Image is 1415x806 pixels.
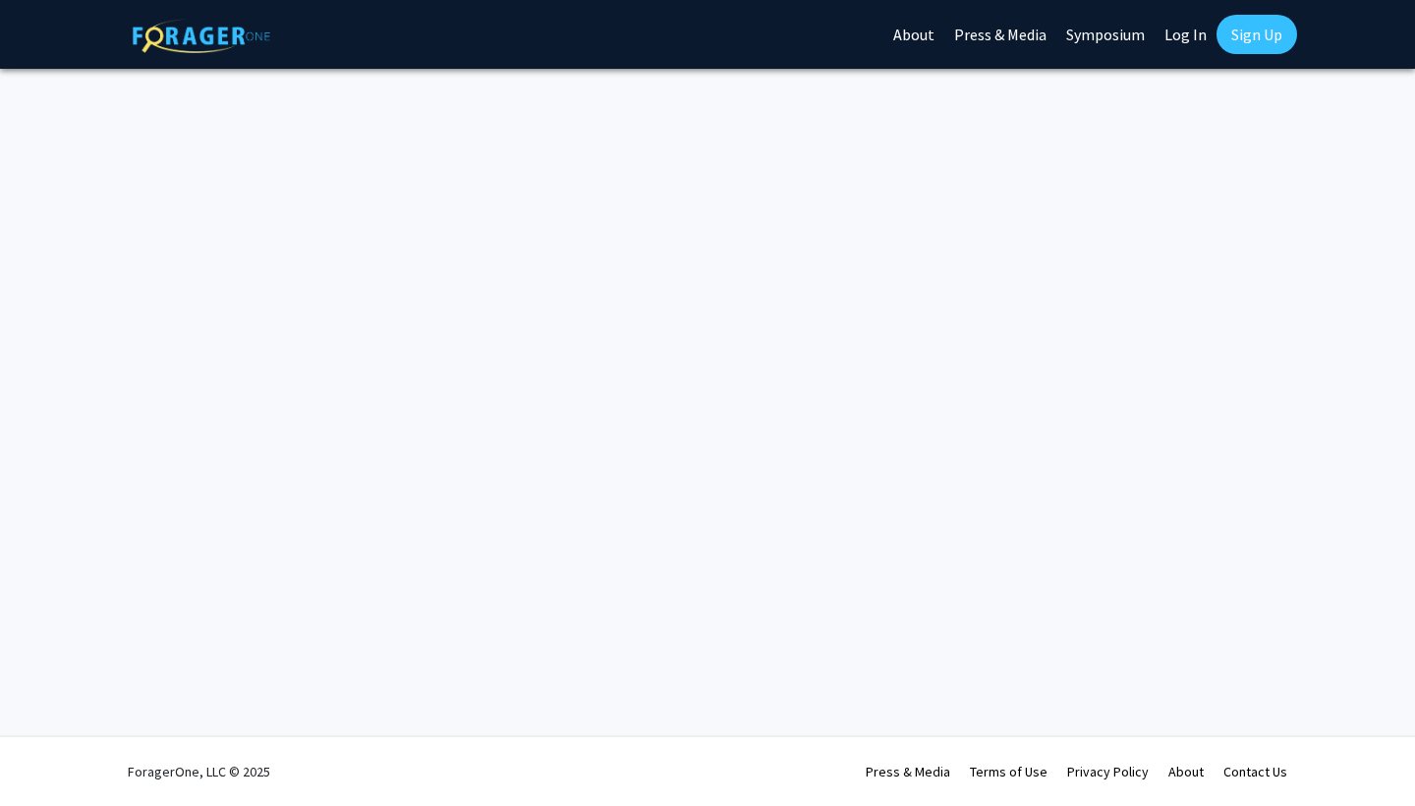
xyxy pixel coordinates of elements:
a: Privacy Policy [1067,763,1149,780]
a: About [1168,763,1204,780]
a: Sign Up [1217,15,1297,54]
a: Press & Media [866,763,950,780]
iframe: Chat [1331,718,1400,791]
img: ForagerOne Logo [133,19,270,53]
a: Terms of Use [970,763,1047,780]
a: Contact Us [1223,763,1287,780]
div: ForagerOne, LLC © 2025 [128,737,270,806]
